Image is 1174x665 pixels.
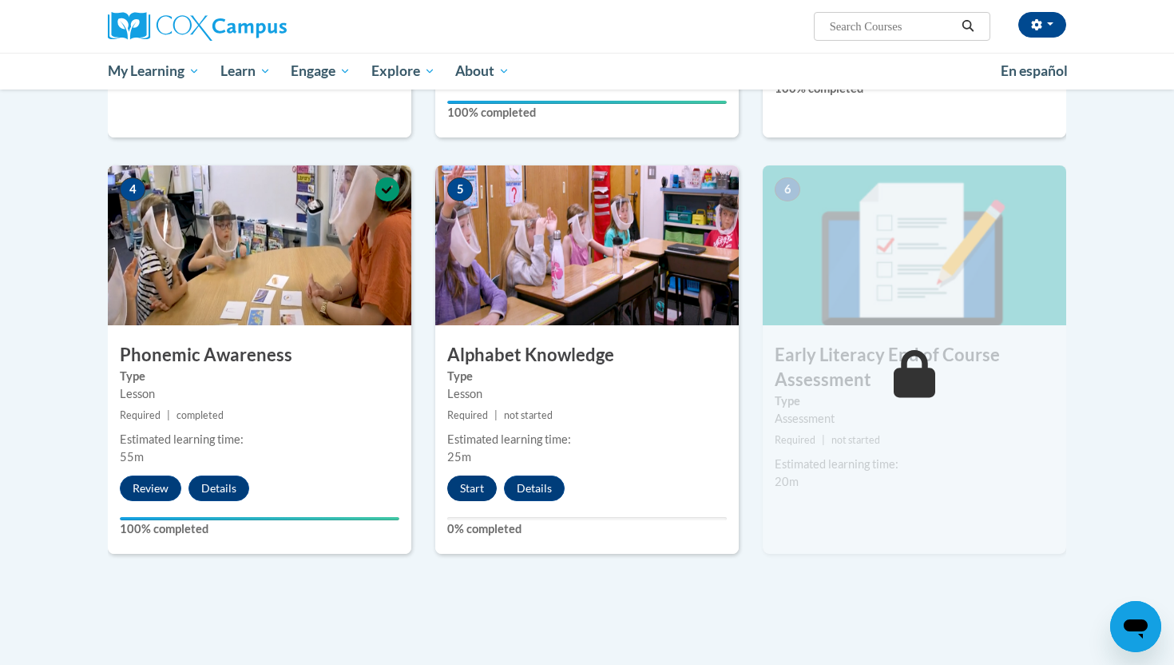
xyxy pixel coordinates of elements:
[1110,601,1161,652] iframe: Button to launch messaging window
[447,450,471,464] span: 25m
[775,392,1054,410] label: Type
[956,17,980,36] button: Search
[831,434,880,446] span: not started
[97,53,210,90] a: My Learning
[763,165,1066,325] img: Course Image
[167,409,170,421] span: |
[1018,12,1066,38] button: Account Settings
[447,476,497,501] button: Start
[504,476,565,501] button: Details
[494,409,498,421] span: |
[120,431,399,448] div: Estimated learning time:
[108,165,411,325] img: Course Image
[504,409,553,421] span: not started
[763,343,1066,392] h3: Early Literacy End of Course Assessment
[447,409,488,421] span: Required
[775,475,799,488] span: 20m
[220,62,271,81] span: Learn
[120,517,399,520] div: Your progress
[120,409,161,421] span: Required
[822,434,825,446] span: |
[108,12,287,41] img: Cox Campus
[108,343,411,368] h3: Phonemic Awareness
[1001,62,1068,79] span: En español
[120,520,399,538] label: 100% completed
[120,476,181,501] button: Review
[447,101,727,104] div: Your progress
[990,54,1078,88] a: En español
[371,62,435,81] span: Explore
[291,62,351,81] span: Engage
[120,368,399,385] label: Type
[455,62,510,81] span: About
[435,165,739,325] img: Course Image
[828,17,956,36] input: Search Courses
[775,410,1054,428] div: Assessment
[447,104,727,121] label: 100% completed
[446,53,521,90] a: About
[775,177,800,201] span: 6
[108,62,200,81] span: My Learning
[176,409,224,421] span: completed
[108,12,411,41] a: Cox Campus
[361,53,446,90] a: Explore
[84,53,1090,90] div: Main menu
[120,385,399,403] div: Lesson
[775,434,815,446] span: Required
[435,343,739,368] h3: Alphabet Knowledge
[447,385,727,403] div: Lesson
[775,456,1054,473] div: Estimated learning time:
[280,53,361,90] a: Engage
[210,53,281,90] a: Learn
[120,177,145,201] span: 4
[447,177,473,201] span: 5
[447,368,727,385] label: Type
[447,431,727,448] div: Estimated learning time:
[447,520,727,538] label: 0% completed
[120,450,144,464] span: 55m
[188,476,249,501] button: Details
